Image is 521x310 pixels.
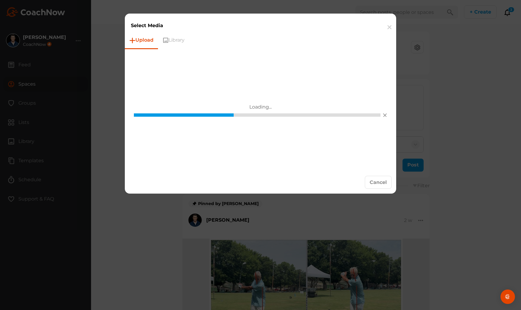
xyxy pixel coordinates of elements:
[158,32,189,48] a: Library
[500,289,515,304] div: Open Intercom Messenger
[129,103,392,111] p: Loading...
[125,32,158,48] a: Upload
[365,176,392,189] button: Cancel
[125,14,396,32] div: Select Media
